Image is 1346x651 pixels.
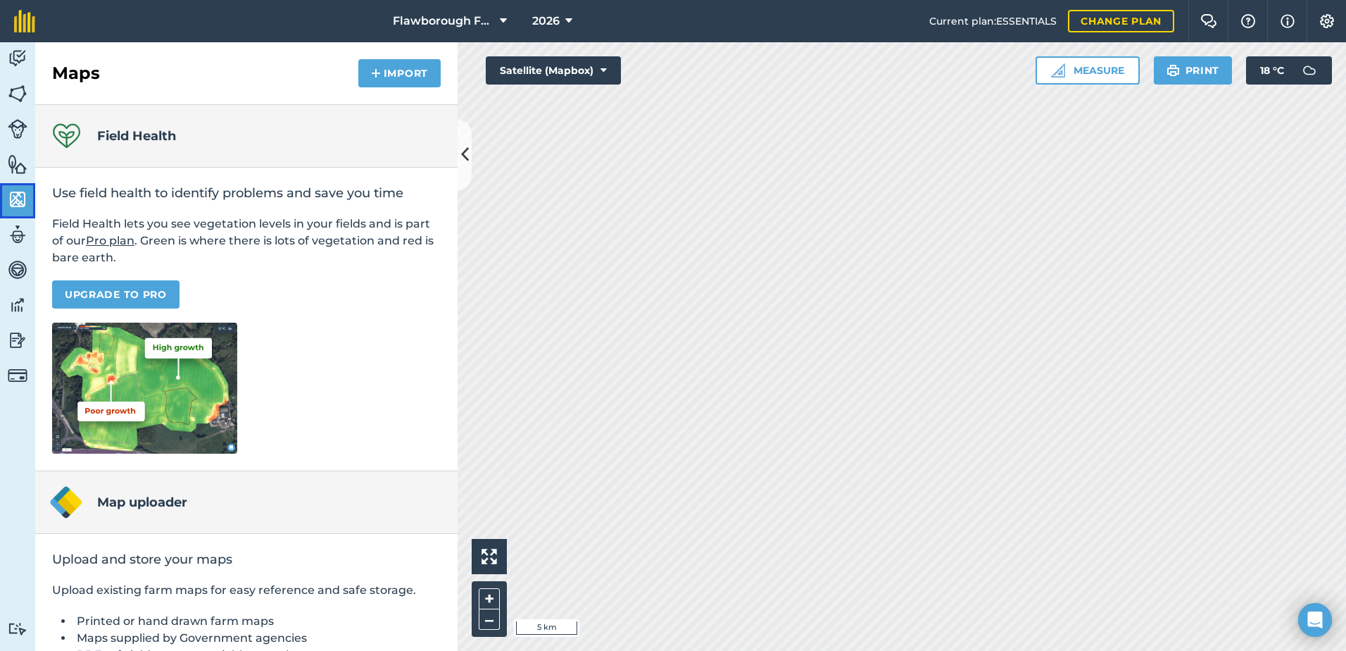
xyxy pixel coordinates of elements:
li: Printed or hand drawn farm maps [73,613,441,630]
button: Satellite (Mapbox) [486,56,621,85]
span: Flawborough Farms - Active [393,13,494,30]
img: svg+xml;base64,PHN2ZyB4bWxucz0iaHR0cDovL3d3dy53My5vcmcvMjAwMC9zdmciIHdpZHRoPSIxOSIgaGVpZ2h0PSIyNC... [1166,62,1180,79]
h4: Map uploader [97,492,187,512]
img: svg+xml;base64,PD94bWwgdmVyc2lvbj0iMS4wIiBlbmNvZGluZz0idXRmLTgiPz4KPCEtLSBHZW5lcmF0b3I6IEFkb2JlIE... [8,330,27,351]
img: svg+xml;base64,PD94bWwgdmVyc2lvbj0iMS4wIiBlbmNvZGluZz0idXRmLTgiPz4KPCEtLSBHZW5lcmF0b3I6IEFkb2JlIE... [8,259,27,280]
img: A question mark icon [1240,14,1257,28]
p: Upload existing farm maps for easy reference and safe storage. [52,582,441,599]
button: + [479,588,500,609]
img: Ruler icon [1051,63,1065,77]
button: 18 °C [1246,56,1332,85]
span: Current plan : ESSENTIALS [929,13,1057,29]
h2: Maps [52,62,100,85]
img: Map uploader logo [49,485,83,519]
h4: Field Health [97,126,176,146]
img: Four arrows, one pointing top left, one top right, one bottom right and the last bottom left [482,549,497,564]
li: Maps supplied by Government agencies [73,630,441,647]
img: svg+xml;base64,PD94bWwgdmVyc2lvbj0iMS4wIiBlbmNvZGluZz0idXRmLTgiPz4KPCEtLSBHZW5lcmF0b3I6IEFkb2JlIE... [8,366,27,385]
img: svg+xml;base64,PD94bWwgdmVyc2lvbj0iMS4wIiBlbmNvZGluZz0idXRmLTgiPz4KPCEtLSBHZW5lcmF0b3I6IEFkb2JlIE... [1295,56,1323,85]
img: svg+xml;base64,PD94bWwgdmVyc2lvbj0iMS4wIiBlbmNvZGluZz0idXRmLTgiPz4KPCEtLSBHZW5lcmF0b3I6IEFkb2JlIE... [8,294,27,316]
img: svg+xml;base64,PHN2ZyB4bWxucz0iaHR0cDovL3d3dy53My5vcmcvMjAwMC9zdmciIHdpZHRoPSI1NiIgaGVpZ2h0PSI2MC... [8,189,27,210]
img: svg+xml;base64,PD94bWwgdmVyc2lvbj0iMS4wIiBlbmNvZGluZz0idXRmLTgiPz4KPCEtLSBHZW5lcmF0b3I6IEFkb2JlIE... [8,224,27,245]
button: Measure [1036,56,1140,85]
span: 18 ° C [1260,56,1284,85]
img: A cog icon [1319,14,1335,28]
img: svg+xml;base64,PHN2ZyB4bWxucz0iaHR0cDovL3d3dy53My5vcmcvMjAwMC9zdmciIHdpZHRoPSIxNCIgaGVpZ2h0PSIyNC... [371,65,381,82]
span: 2026 [532,13,560,30]
a: Pro plan [86,234,134,247]
div: Open Intercom Messenger [1298,603,1332,637]
img: fieldmargin Logo [14,10,35,32]
p: Field Health lets you see vegetation levels in your fields and is part of our . Green is where th... [52,216,441,266]
img: svg+xml;base64,PHN2ZyB4bWxucz0iaHR0cDovL3d3dy53My5vcmcvMjAwMC9zdmciIHdpZHRoPSI1NiIgaGVpZ2h0PSI2MC... [8,154,27,175]
h2: Upload and store your maps [52,551,441,568]
img: svg+xml;base64,PHN2ZyB4bWxucz0iaHR0cDovL3d3dy53My5vcmcvMjAwMC9zdmciIHdpZHRoPSI1NiIgaGVpZ2h0PSI2MC... [8,83,27,104]
button: – [479,609,500,630]
img: Two speech bubbles overlapping with the left bubble in the forefront [1200,14,1217,28]
a: Upgrade to Pro [52,280,180,309]
img: svg+xml;base64,PD94bWwgdmVyc2lvbj0iMS4wIiBlbmNvZGluZz0idXRmLTgiPz4KPCEtLSBHZW5lcmF0b3I6IEFkb2JlIE... [8,48,27,69]
img: svg+xml;base64,PD94bWwgdmVyc2lvbj0iMS4wIiBlbmNvZGluZz0idXRmLTgiPz4KPCEtLSBHZW5lcmF0b3I6IEFkb2JlIE... [8,622,27,635]
h2: Use field health to identify problems and save you time [52,185,441,201]
button: Import [358,59,441,87]
img: svg+xml;base64,PD94bWwgdmVyc2lvbj0iMS4wIiBlbmNvZGluZz0idXRmLTgiPz4KPCEtLSBHZW5lcmF0b3I6IEFkb2JlIE... [8,119,27,139]
button: Print [1154,56,1233,85]
a: Change plan [1068,10,1174,32]
img: svg+xml;base64,PHN2ZyB4bWxucz0iaHR0cDovL3d3dy53My5vcmcvMjAwMC9zdmciIHdpZHRoPSIxNyIgaGVpZ2h0PSIxNy... [1281,13,1295,30]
